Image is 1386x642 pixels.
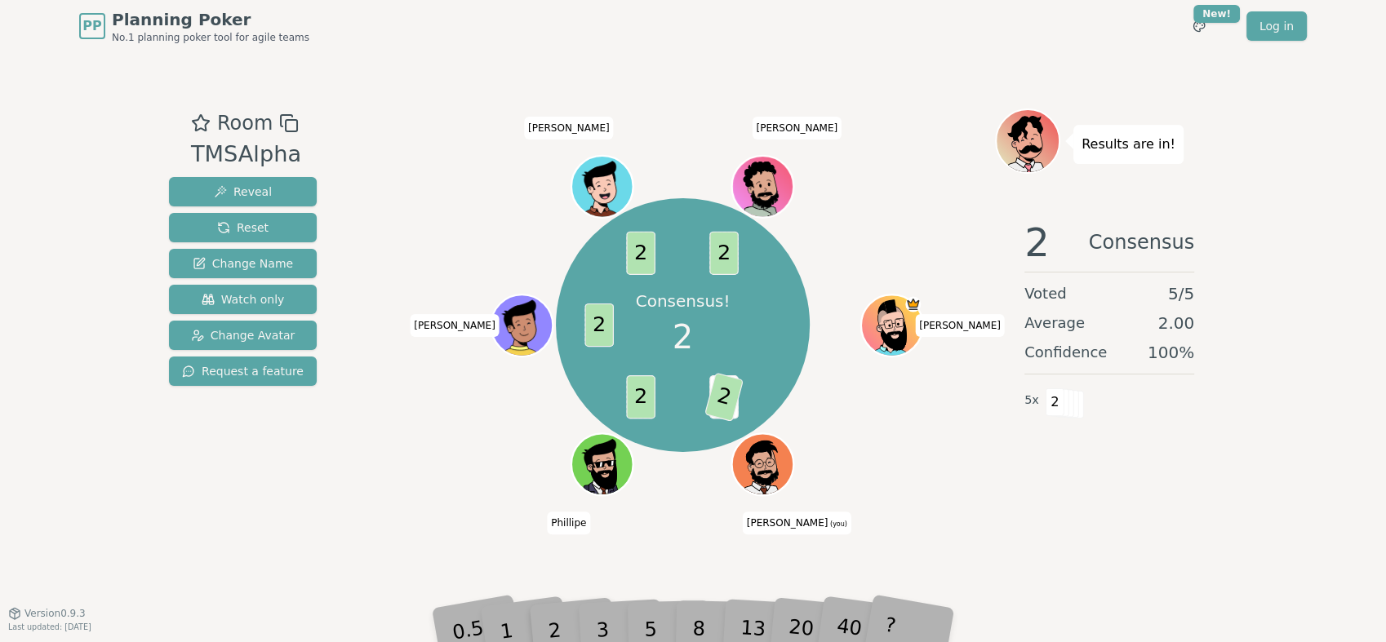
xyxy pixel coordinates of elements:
span: 100 % [1148,341,1194,364]
button: Version0.9.3 [8,607,86,620]
span: Click to change your name [524,117,614,139]
span: Change Avatar [191,327,295,343]
span: Toce is the host [906,296,922,312]
a: Log in [1246,11,1307,41]
span: Last updated: [DATE] [8,622,91,631]
span: Planning Poker [112,8,309,31]
span: 5 x [1024,392,1039,410]
button: Click to change your avatar [734,435,792,493]
span: Click to change your name [752,117,842,139]
button: Watch only [169,285,317,314]
span: 2 [1024,223,1050,262]
span: Watch only [202,291,285,308]
span: 2 [585,303,615,347]
span: PP [82,16,101,36]
button: Add as favourite [191,108,211,138]
span: 5 / 5 [1168,282,1194,305]
span: Reset [217,219,269,236]
div: New! [1193,5,1240,23]
button: Reveal [169,177,317,206]
span: Request a feature [182,363,304,379]
span: Change Name [193,255,293,272]
span: Average [1024,312,1085,334]
span: Room [217,108,273,138]
span: 2 [704,372,744,422]
span: Confidence [1024,341,1107,364]
span: Click to change your name [915,314,1005,337]
span: Voted [1024,282,1067,305]
button: Reset [169,213,317,242]
span: 2 [710,232,740,275]
a: PPPlanning PokerNo.1 planning poker tool for agile teams [79,8,309,44]
button: Change Avatar [169,321,317,350]
span: 2.00 [1157,312,1194,334]
span: (you) [828,520,847,528]
p: Consensus! [636,290,731,312]
span: 2 [627,375,656,418]
span: Reveal [214,184,272,200]
button: Change Name [169,249,317,278]
span: Click to change your name [547,511,590,534]
span: No.1 planning poker tool for agile teams [112,31,309,44]
span: 2 [673,312,693,361]
span: 2 [1046,388,1064,416]
span: Click to change your name [410,314,500,337]
div: TMSAlpha [191,138,301,171]
span: 2 [627,232,656,275]
span: Click to change your name [743,511,851,534]
button: New! [1184,11,1214,41]
span: Consensus [1089,223,1194,262]
button: Request a feature [169,356,317,386]
span: Version 0.9.3 [24,607,86,620]
p: Results are in! [1082,133,1175,156]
